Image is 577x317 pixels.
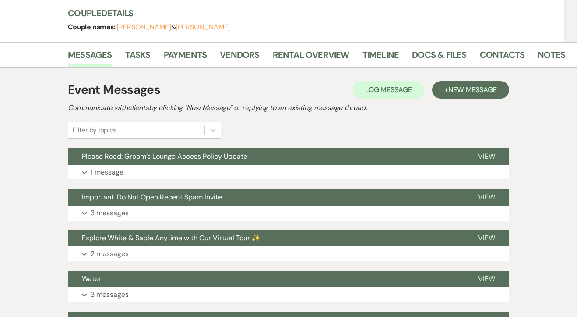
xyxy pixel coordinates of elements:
span: View [478,274,495,283]
button: [PERSON_NAME] [117,24,171,31]
button: Explore White & Sable Anytime with Our Virtual Tour ✨ [68,230,464,246]
a: Contacts [480,48,525,67]
a: Rental Overview [273,48,349,67]
span: Explore White & Sable Anytime with Our Virtual Tour ✨ [82,233,260,242]
span: Please Read: Groom’s Lounge Access Policy Update [82,152,247,161]
button: 2 messages [68,246,509,261]
p: 2 messages [91,248,129,260]
span: View [478,192,495,202]
p: 3 messages [91,207,129,219]
a: Tasks [125,48,151,67]
span: Important: Do Not Open Recent Spam Invite [82,192,222,202]
a: Vendors [220,48,259,67]
h2: Communicate with clients by clicking "New Message" or replying to an existing message thread. [68,103,509,113]
a: Payments [164,48,207,67]
button: Please Read: Groom’s Lounge Access Policy Update [68,148,464,165]
a: Messages [68,48,112,67]
a: Docs & Files [412,48,466,67]
span: View [478,152,495,161]
button: 3 messages [68,206,509,221]
span: Log Message [365,85,412,94]
h3: Couple Details [68,7,557,19]
button: Water [68,271,464,287]
span: & [117,23,230,32]
button: 3 messages [68,287,509,302]
button: 1 message [68,165,509,180]
a: Notes [538,48,565,67]
h1: Event Messages [68,81,160,99]
a: Timeline [362,48,399,67]
button: View [464,189,509,206]
span: Couple names: [68,22,117,32]
button: Log Message [353,81,424,99]
button: +New Message [432,81,509,99]
span: View [478,233,495,242]
button: [PERSON_NAME] [176,24,230,31]
button: View [464,271,509,287]
div: Filter by topics... [73,125,120,135]
button: View [464,230,509,246]
button: View [464,148,509,165]
button: Important: Do Not Open Recent Spam Invite [68,189,464,206]
span: New Message [448,85,497,94]
p: 3 messages [91,289,129,300]
p: 1 message [91,167,123,178]
span: Water [82,274,101,283]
